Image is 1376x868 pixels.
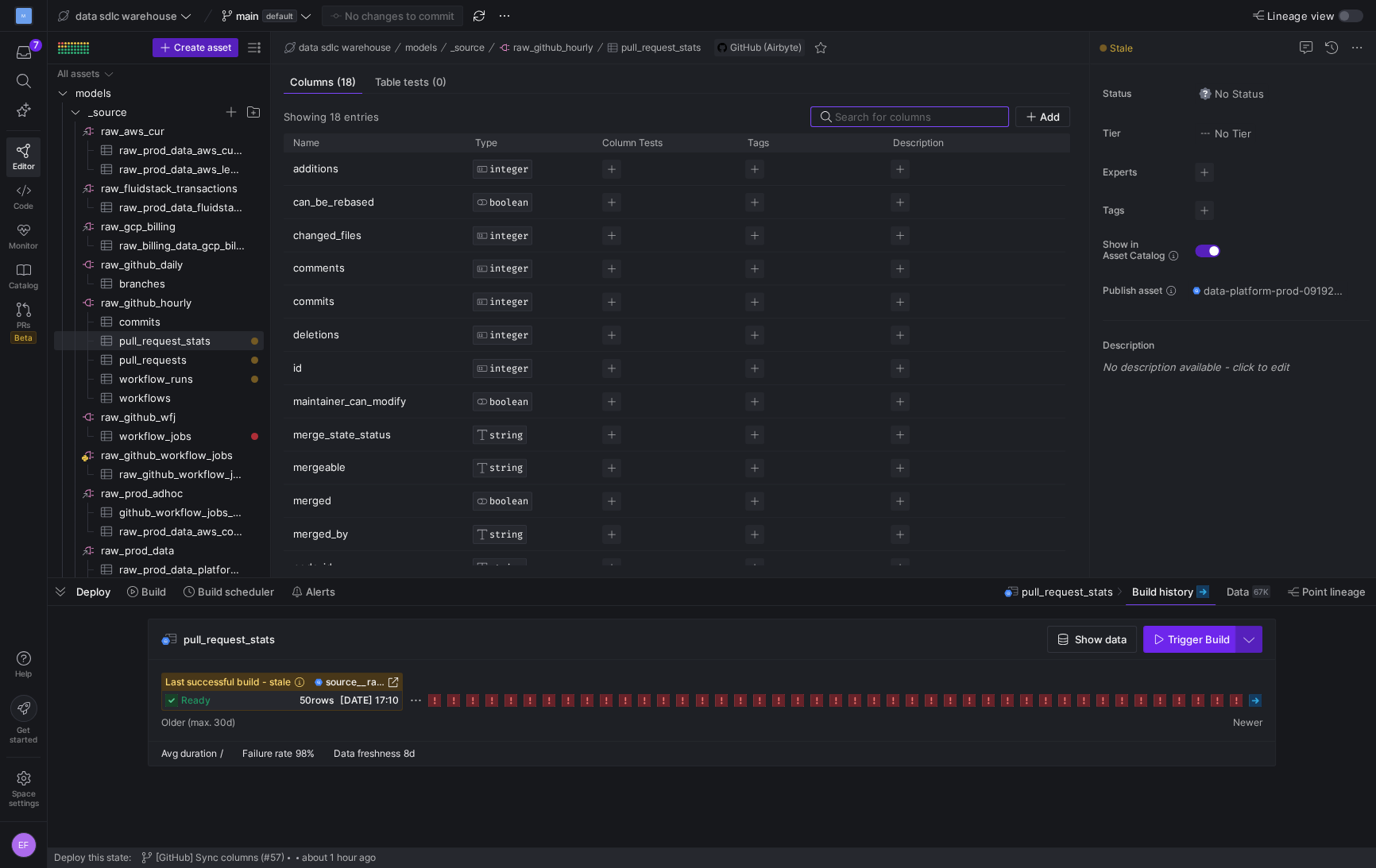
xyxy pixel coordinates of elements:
div: Press SPACE to select this row. [54,274,264,293]
span: Trigger Build [1168,633,1230,646]
a: M [6,2,41,29]
span: Columns [290,77,356,87]
button: No tierNo Tier [1195,123,1255,144]
div: Press SPACE to select this row. [54,484,264,503]
button: pull_request_stats [603,38,705,57]
div: Press SPACE to select this row. [284,152,1065,186]
span: raw_prod_data_fluidstack_transactions​​​​​​​​​ [119,199,245,217]
div: Press SPACE to select this row. [54,426,264,446]
button: Create asset [153,38,238,57]
span: Table tests [375,77,446,87]
button: Build [120,578,173,605]
div: Press SPACE to select this row. [54,179,264,198]
div: Press SPACE to select this row. [54,446,264,465]
div: Press SPACE to select this row. [54,293,264,312]
a: source__raw_github_hourly__pull_request_stats [315,677,399,688]
span: Beta [10,331,37,344]
button: maindefault [218,6,315,26]
div: All assets [57,68,99,79]
span: Show data [1075,633,1127,646]
span: pull_requests​​​​​​​​​ [119,351,245,369]
button: data sdlc warehouse [280,38,395,57]
div: Press SPACE to select this row. [54,217,264,236]
a: workflow_jobs​​​​​​​​​ [54,426,264,446]
a: raw_github_workflow_jobs​​​​​​​​​ [54,465,264,484]
p: merge_state_status [293,419,456,450]
div: Press SPACE to select this row. [54,122,264,141]
span: INTEGER [489,296,528,307]
button: models [401,38,441,57]
p: changed_files [293,220,456,251]
span: raw_prod_data_aws_cost_usage_report​​​​​​​​​ [119,523,245,541]
span: github_workflow_jobs_backfill​​​​​​​​​ [119,503,245,522]
a: PRsBeta [6,296,41,350]
div: Press SPACE to select this row. [54,560,264,579]
span: workflow_runs​​​​​​​​​ [119,370,245,388]
span: Publish asset [1103,285,1162,296]
span: GitHub (Airbyte) [730,42,802,53]
span: raw_prod_data_platformeng_headcount_materialized​​​​​​​​​ [119,561,245,579]
a: branches​​​​​​​​​ [54,274,264,293]
span: models [405,42,437,53]
a: Code [6,177,41,217]
button: Show data [1047,626,1137,653]
span: INTEGER [489,330,528,341]
span: Space settings [9,789,39,808]
span: raw_github_workflow_jobs​​​​​​​​ [101,446,261,465]
span: INTEGER [489,164,528,175]
button: _source [446,38,489,57]
p: merged [293,485,456,516]
span: [GitHub] Sync columns (#57) [156,852,284,863]
span: workflows​​​​​​​​​ [119,389,245,407]
span: 8d [404,747,415,759]
span: raw_fluidstack_transactions​​​​​​​​ [101,179,261,198]
button: Help [6,644,41,685]
span: INTEGER [489,230,528,241]
p: can_be_rebased [293,187,456,218]
a: raw_prod_data_aws_cost_usage_report​​​​​​​​​ [54,522,264,541]
span: data sdlc warehouse [299,42,391,53]
span: raw_aws_cur​​​​​​​​ [101,122,261,141]
span: (0) [432,77,446,87]
span: Status [1103,88,1182,99]
img: No tier [1199,127,1212,140]
span: Add [1040,110,1060,123]
a: raw_gcp_billing​​​​​​​​ [54,217,264,236]
div: Press SPACE to select this row. [54,312,264,331]
span: source__raw_github_hourly__pull_request_stats [326,677,385,688]
div: Press SPACE to select this row. [54,255,264,274]
button: Data67K [1219,578,1277,605]
span: raw_github_hourly​​​​​​​​ [101,294,261,312]
div: Press SPACE to select this row. [54,407,264,426]
div: 7 [29,39,42,52]
div: 67K [1252,585,1270,598]
span: [DATE] 17:10 [340,694,399,706]
div: Press SPACE to select this row. [54,465,264,484]
a: raw_github_wfj​​​​​​​​ [54,407,264,426]
span: Newer [1233,717,1262,728]
span: Tags [748,137,769,149]
span: BOOLEAN [489,197,528,208]
span: (18) [337,77,356,87]
span: Editor [13,161,35,171]
button: Alerts [284,578,342,605]
span: Experts [1103,167,1182,178]
a: raw_aws_cur​​​​​​​​ [54,122,264,141]
button: No statusNo Status [1195,83,1268,104]
span: Show in Asset Catalog [1103,239,1165,261]
span: pull_request_stats [621,42,701,53]
span: Last successful build - stale [165,677,305,688]
div: Press SPACE to select this row. [284,451,1065,484]
span: Name [293,137,319,149]
span: pull_request_stats [184,633,275,646]
div: Press SPACE to select this row. [284,352,1065,385]
button: Getstarted [6,689,41,750]
span: pull_request_stats [1022,585,1113,598]
a: Editor [6,137,41,177]
span: Get started [10,725,37,744]
a: raw_prod_data_platformeng_headcount_materialized​​​​​​​​​ [54,560,264,579]
a: raw_prod_adhoc​​​​​​​​ [54,484,264,503]
span: Older (max. 30d) [161,717,235,728]
a: workflow_runs​​​​​​​​​ [54,369,264,388]
a: workflows​​​​​​​​​ [54,388,264,407]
